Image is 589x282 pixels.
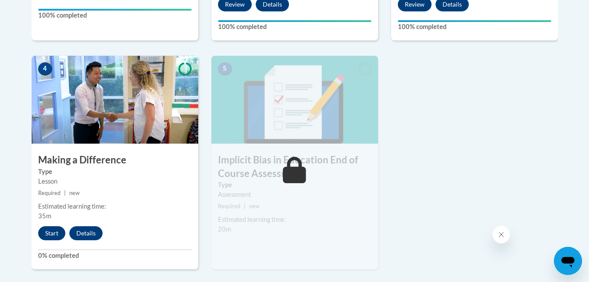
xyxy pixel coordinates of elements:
[218,190,371,199] div: Assessment
[5,6,71,13] span: Hi. How can we help?
[398,22,551,32] label: 100% completed
[38,167,192,177] label: Type
[38,62,52,76] span: 4
[38,177,192,186] div: Lesson
[244,203,246,210] span: |
[69,190,80,196] span: new
[493,226,510,243] iframe: Close message
[69,226,103,240] button: Details
[218,22,371,32] label: 100% completed
[64,190,66,196] span: |
[38,11,192,20] label: 100% completed
[218,203,240,210] span: Required
[38,226,65,240] button: Start
[218,20,371,22] div: Your progress
[32,153,198,167] h3: Making a Difference
[38,251,192,260] label: 0% completed
[38,212,51,220] span: 35m
[38,190,61,196] span: Required
[218,180,371,190] label: Type
[211,153,378,181] h3: Implicit Bias in Education End of Course Assessment
[218,62,232,76] span: 5
[211,56,378,144] img: Course Image
[398,20,551,22] div: Your progress
[249,203,260,210] span: new
[38,9,192,11] div: Your progress
[32,56,198,144] img: Course Image
[38,202,192,211] div: Estimated learning time:
[554,247,582,275] iframe: Button to launch messaging window
[218,215,371,224] div: Estimated learning time:
[218,225,231,233] span: 20m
